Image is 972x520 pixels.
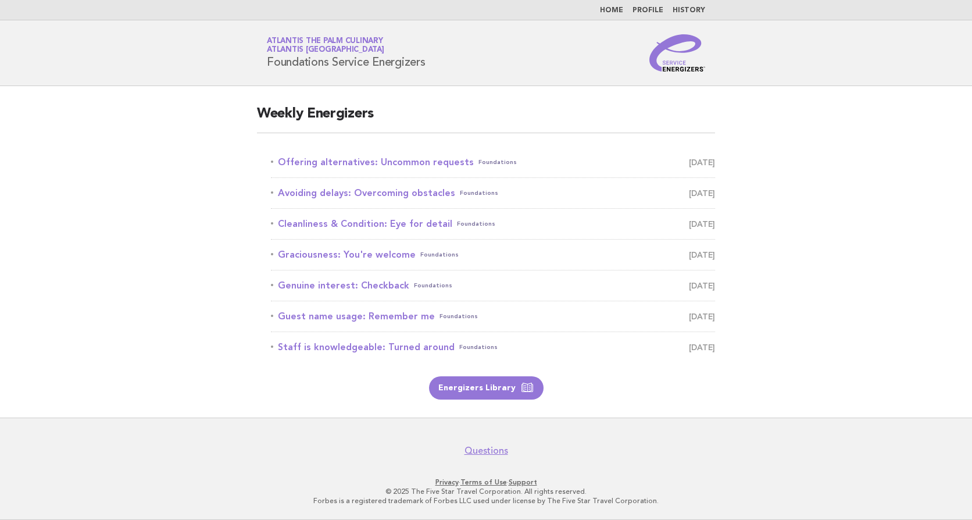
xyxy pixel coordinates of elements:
span: Foundations [478,154,517,170]
span: Foundations [460,185,498,201]
a: Terms of Use [460,478,507,486]
h1: Foundations Service Energizers [267,38,426,68]
a: Graciousness: You're welcomeFoundations [DATE] [271,247,715,263]
a: Offering alternatives: Uncommon requestsFoundations [DATE] [271,154,715,170]
a: Cleanliness & Condition: Eye for detailFoundations [DATE] [271,216,715,232]
a: Guest name usage: Remember meFoundations [DATE] [271,308,715,325]
a: Questions [464,445,508,457]
span: [DATE] [689,216,715,232]
span: [DATE] [689,154,715,170]
span: [DATE] [689,185,715,201]
p: Forbes is a registered trademark of Forbes LLC used under license by The Five Star Travel Corpora... [130,496,842,505]
img: Service Energizers [649,34,705,72]
span: Foundations [414,277,452,294]
a: Support [509,478,537,486]
a: History [673,7,705,14]
p: · · [130,478,842,487]
span: [DATE] [689,277,715,294]
span: Foundations [439,308,478,325]
h2: Weekly Energizers [257,105,715,133]
a: Home [600,7,623,14]
span: Foundations [457,216,495,232]
a: Atlantis The Palm CulinaryAtlantis [GEOGRAPHIC_DATA] [267,37,384,54]
span: Atlantis [GEOGRAPHIC_DATA] [267,47,384,54]
span: [DATE] [689,339,715,355]
span: [DATE] [689,247,715,263]
a: Profile [632,7,663,14]
a: Energizers Library [429,376,544,400]
span: Foundations [459,339,498,355]
a: Avoiding delays: Overcoming obstaclesFoundations [DATE] [271,185,715,201]
a: Genuine interest: CheckbackFoundations [DATE] [271,277,715,294]
p: © 2025 The Five Star Travel Corporation. All rights reserved. [130,487,842,496]
span: [DATE] [689,308,715,325]
a: Privacy [435,478,459,486]
a: Staff is knowledgeable: Turned aroundFoundations [DATE] [271,339,715,355]
span: Foundations [420,247,459,263]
